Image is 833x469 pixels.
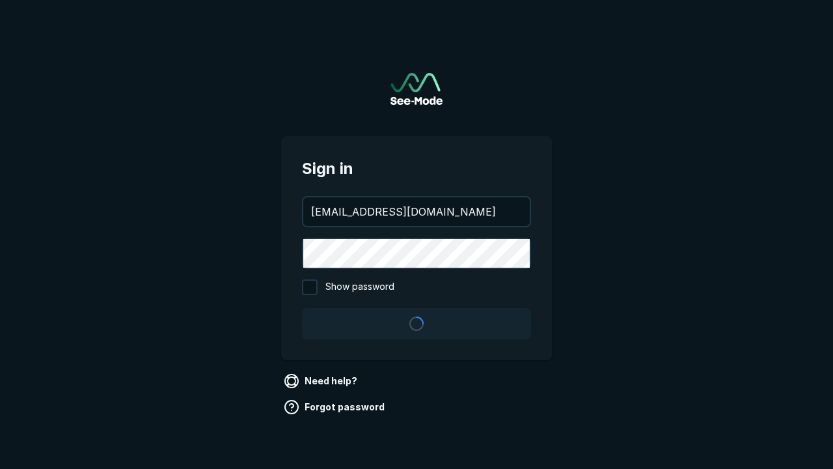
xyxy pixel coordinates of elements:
img: See-Mode Logo [390,73,443,105]
a: Need help? [281,371,362,391]
a: Forgot password [281,397,390,418]
span: Sign in [302,157,531,180]
a: Go to sign in [390,73,443,105]
span: Show password [325,279,394,295]
input: your@email.com [303,197,530,226]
